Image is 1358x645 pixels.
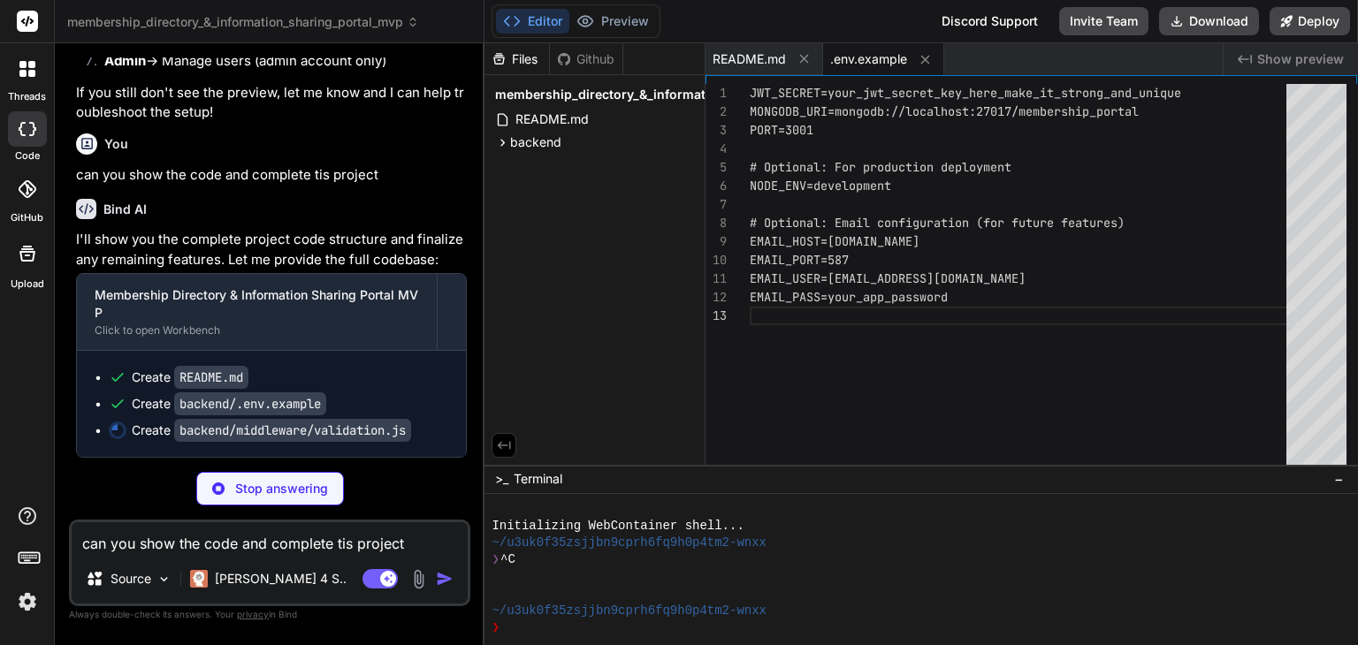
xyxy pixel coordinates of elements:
div: Github [550,50,622,68]
button: Membership Directory & Information Sharing Portal MVPClick to open Workbench [77,274,437,350]
div: Create [132,421,411,439]
button: Deploy [1270,7,1350,35]
div: 10 [706,251,727,269]
p: [PERSON_NAME] 4 S.. [215,570,347,588]
code: backend/middleware/validation.js [174,419,411,442]
span: − [1334,470,1344,488]
img: attachment [408,569,429,589]
div: 2 [706,102,727,121]
div: Click to open Workbench [95,323,419,338]
p: Stop answering [235,480,328,497]
button: Preview [569,9,656,34]
span: ortal [1103,103,1139,119]
span: ❯ [492,619,500,636]
span: ~/u3uk0f35zsjjbn9cprh6fq9h0p4tm2-wnxx [492,535,767,551]
span: MONGODB_URI=mongodb://localhost:27017/membership_p [750,103,1103,119]
button: Download [1159,7,1259,35]
span: Show preview [1257,50,1344,68]
img: Claude 4 Sonnet [190,570,208,588]
span: Terminal [514,470,562,488]
p: I'll show you the complete project code structure and finalize any remaining features. Let me pro... [76,230,467,269]
div: Create [132,395,326,413]
p: Always double-check its answers. Your in Bind [69,606,470,623]
div: Create [132,368,248,386]
span: .env.example [830,50,907,68]
span: membership_directory_&_information_sharing_portal_mvp [495,86,853,103]
div: 1 [706,84,727,102]
div: 3 [706,121,727,140]
span: # Optional: For production deployment [750,159,1011,175]
div: Files [484,50,549,68]
span: privacy [237,609,269,619]
label: GitHub [11,210,43,225]
span: README.md [514,109,591,130]
strong: Admin [104,52,146,69]
img: settings [12,587,42,617]
img: Pick Models [156,572,172,587]
label: code [15,148,40,163]
p: can you show the code and complete tis project [76,165,467,186]
span: ❯ [492,551,500,568]
h6: Bind AI [103,201,147,218]
div: Membership Directory & Information Sharing Portal MVP [95,286,419,322]
span: JWT_SECRET=your_jwt_secret_key_here_make_it_strong [750,85,1103,101]
code: README.md [174,366,248,389]
div: 8 [706,214,727,232]
code: backend/.env.example [174,392,326,415]
span: backend [510,133,561,151]
div: 4 [706,140,727,158]
span: NODE_ENV=development [750,178,891,193]
h6: You [104,135,128,153]
button: − [1331,465,1347,493]
label: Upload [11,277,44,292]
button: Editor [496,9,569,34]
span: Initializing WebContainer shell... [492,518,744,535]
span: ^C [500,551,515,568]
label: threads [8,89,46,104]
div: 7 [706,195,727,214]
span: es) [1103,215,1125,231]
div: 9 [706,232,727,251]
img: icon [436,570,454,588]
p: If you still don't see the preview, let me know and I can help troubleshoot the setup! [76,83,467,123]
span: PORT=3001 [750,122,813,138]
span: _and_unique [1103,85,1181,101]
span: EMAIL_HOST=[DOMAIN_NAME] [750,233,919,249]
span: ~/u3uk0f35zsjjbn9cprh6fq9h0p4tm2-wnxx [492,603,767,619]
span: EMAIL_PORT=587 [750,252,849,268]
div: Discord Support [931,7,1049,35]
span: EMAIL_USER=[EMAIL_ADDRESS][DOMAIN_NAME] [750,270,1026,286]
div: 6 [706,177,727,195]
div: 13 [706,307,727,325]
div: 5 [706,158,727,177]
button: Invite Team [1059,7,1148,35]
span: README.md [713,50,786,68]
span: EMAIL_PASS=your_app_password [750,289,948,305]
span: # Optional: Email configuration (for future featur [750,215,1103,231]
p: Source [111,570,151,588]
div: 12 [706,288,727,307]
li: → Manage users (admin account only) [90,51,467,76]
div: 11 [706,269,727,288]
span: membership_directory_&_information_sharing_portal_mvp [67,13,419,31]
span: >_ [495,470,508,488]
